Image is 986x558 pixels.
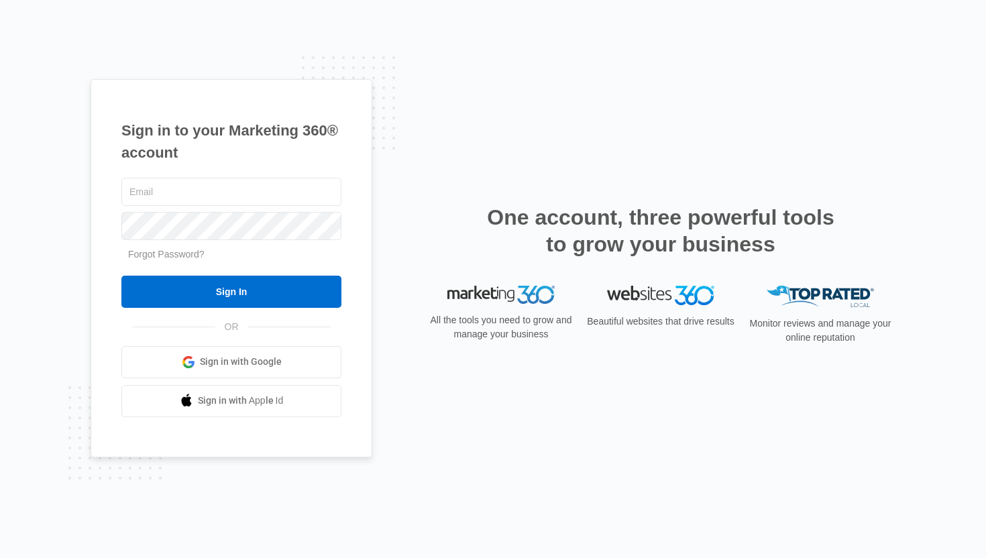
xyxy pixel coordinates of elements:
[483,204,838,258] h2: One account, three powerful tools to grow your business
[200,355,282,369] span: Sign in with Google
[121,119,341,164] h1: Sign in to your Marketing 360® account
[198,394,284,408] span: Sign in with Apple Id
[215,320,248,334] span: OR
[121,346,341,378] a: Sign in with Google
[121,385,341,417] a: Sign in with Apple Id
[447,286,555,304] img: Marketing 360
[121,178,341,206] input: Email
[607,286,714,305] img: Websites 360
[745,317,895,345] p: Monitor reviews and manage your online reputation
[128,249,205,260] a: Forgot Password?
[426,313,576,341] p: All the tools you need to grow and manage your business
[586,315,736,329] p: Beautiful websites that drive results
[121,276,341,308] input: Sign In
[767,286,874,308] img: Top Rated Local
